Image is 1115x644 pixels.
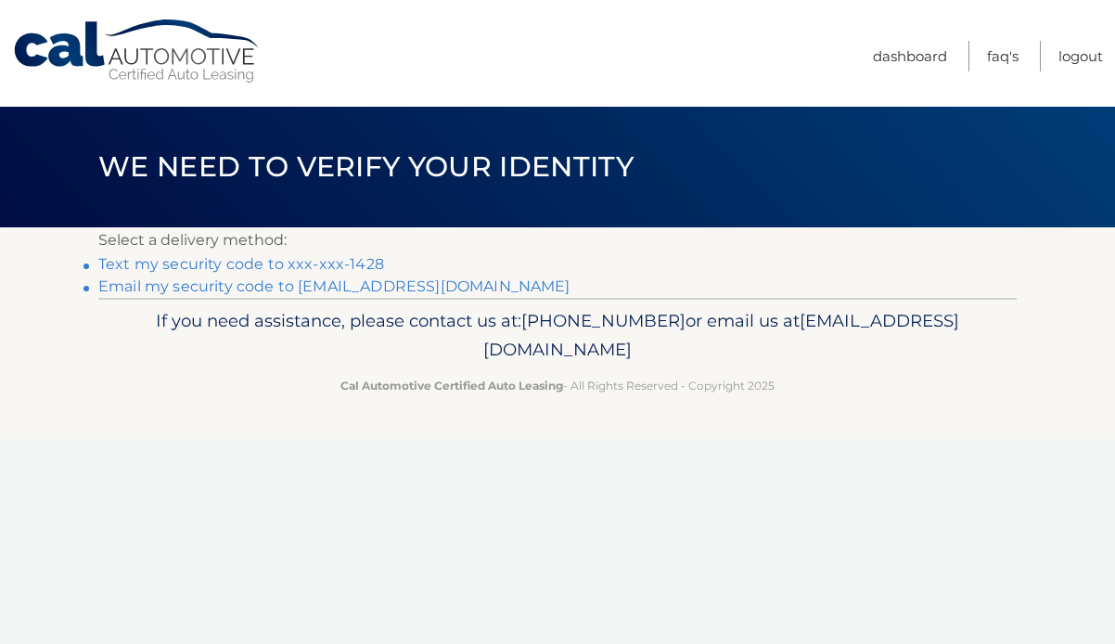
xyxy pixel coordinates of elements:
[1058,41,1103,71] a: Logout
[98,277,570,295] a: Email my security code to [EMAIL_ADDRESS][DOMAIN_NAME]
[110,306,1005,366] p: If you need assistance, please contact us at: or email us at
[340,379,563,393] strong: Cal Automotive Certified Auto Leasing
[987,41,1019,71] a: FAQ's
[12,19,263,84] a: Cal Automotive
[98,255,384,273] a: Text my security code to xxx-xxx-1428
[98,149,634,184] span: We need to verify your identity
[873,41,947,71] a: Dashboard
[110,376,1005,395] p: - All Rights Reserved - Copyright 2025
[98,227,1017,253] p: Select a delivery method:
[521,310,686,331] span: [PHONE_NUMBER]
